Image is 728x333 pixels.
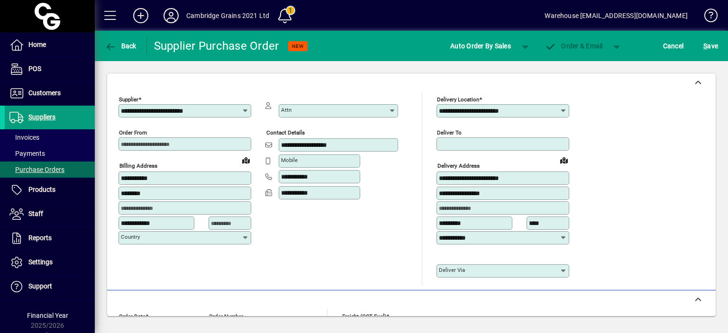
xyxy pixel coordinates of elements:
[5,129,95,145] a: Invoices
[186,8,269,23] div: Cambridge Grains 2021 Ltd
[28,186,55,193] span: Products
[342,313,386,319] mat-label: Freight (GST excl)
[9,150,45,157] span: Payments
[5,202,95,226] a: Staff
[697,2,716,33] a: Knowledge Base
[663,38,684,54] span: Cancel
[5,226,95,250] a: Reports
[540,37,608,54] button: Order & Email
[701,37,720,54] button: Save
[281,157,298,163] mat-label: Mobile
[121,234,140,240] mat-label: Country
[281,107,291,113] mat-label: Attn
[28,89,61,97] span: Customers
[126,7,156,24] button: Add
[28,210,43,217] span: Staff
[5,275,95,298] a: Support
[102,37,139,54] button: Back
[556,153,572,168] a: View on map
[5,81,95,105] a: Customers
[238,153,254,168] a: View on map
[661,37,686,54] button: Cancel
[446,37,516,54] button: Auto Order By Sales
[27,312,68,319] span: Financial Year
[28,258,53,266] span: Settings
[105,42,136,50] span: Back
[545,42,603,50] span: Order & Email
[9,134,39,141] span: Invoices
[95,37,147,54] app-page-header-button: Back
[119,96,138,103] mat-label: Supplier
[5,162,95,178] a: Purchase Orders
[437,129,462,136] mat-label: Deliver To
[119,313,146,319] mat-label: Order date
[28,282,52,290] span: Support
[28,234,52,242] span: Reports
[450,38,511,54] span: Auto Order By Sales
[703,42,707,50] span: S
[703,38,718,54] span: ave
[28,65,41,72] span: POS
[5,251,95,274] a: Settings
[5,33,95,57] a: Home
[28,113,55,121] span: Suppliers
[154,38,279,54] div: Supplier Purchase Order
[119,129,147,136] mat-label: Order from
[28,41,46,48] span: Home
[5,57,95,81] a: POS
[5,178,95,202] a: Products
[156,7,186,24] button: Profile
[545,8,688,23] div: Warehouse [EMAIL_ADDRESS][DOMAIN_NAME]
[9,166,64,173] span: Purchase Orders
[209,313,243,319] mat-label: Order number
[437,96,479,103] mat-label: Delivery Location
[292,43,304,49] span: NEW
[5,145,95,162] a: Payments
[439,267,465,273] mat-label: Deliver via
